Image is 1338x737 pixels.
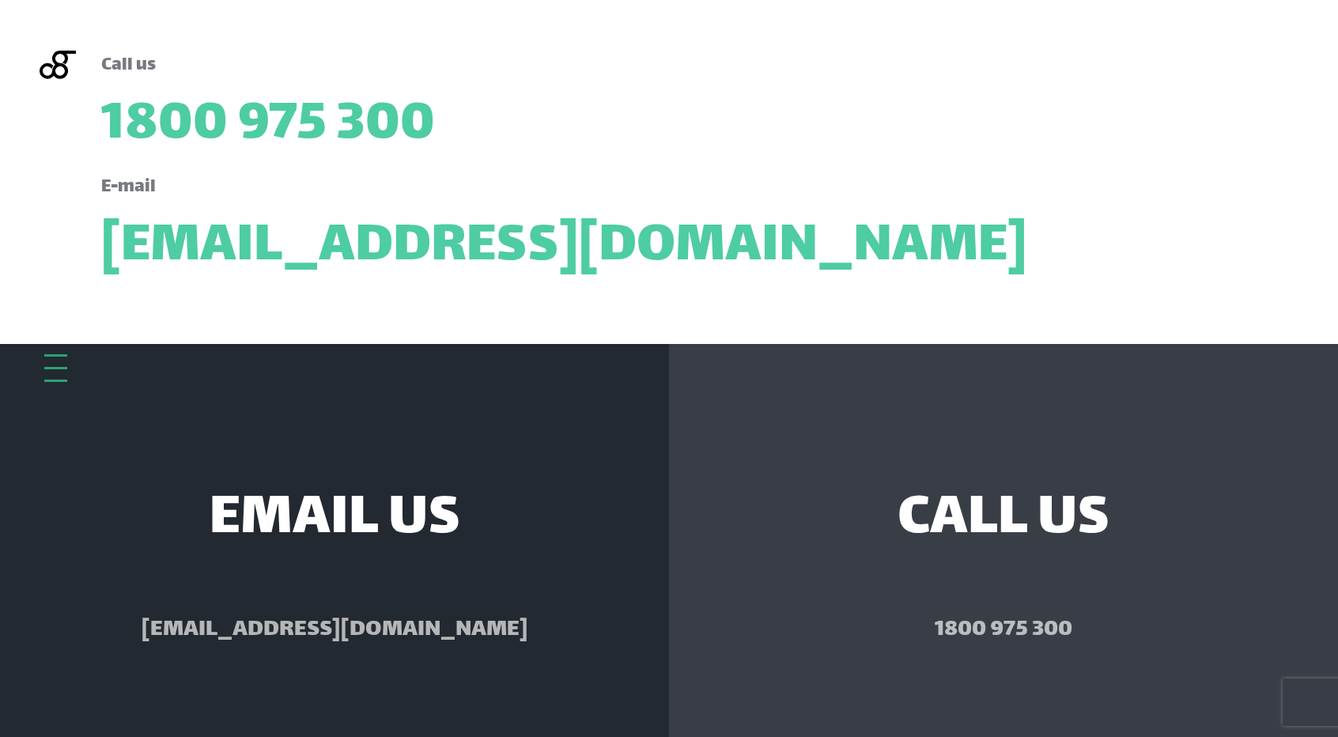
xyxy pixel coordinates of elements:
[142,610,528,650] a: [EMAIL_ADDRESS][DOMAIN_NAME]
[40,51,76,169] img: Blackgate
[101,200,1027,295] a: [EMAIL_ADDRESS][DOMAIN_NAME]
[898,496,1109,545] span: call us
[101,78,435,173] a: 1800 975 300
[935,610,1072,650] a: 1800 975 300
[101,172,1237,202] div: E-mail
[210,496,460,545] span: Email us
[101,51,1237,81] div: Call us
